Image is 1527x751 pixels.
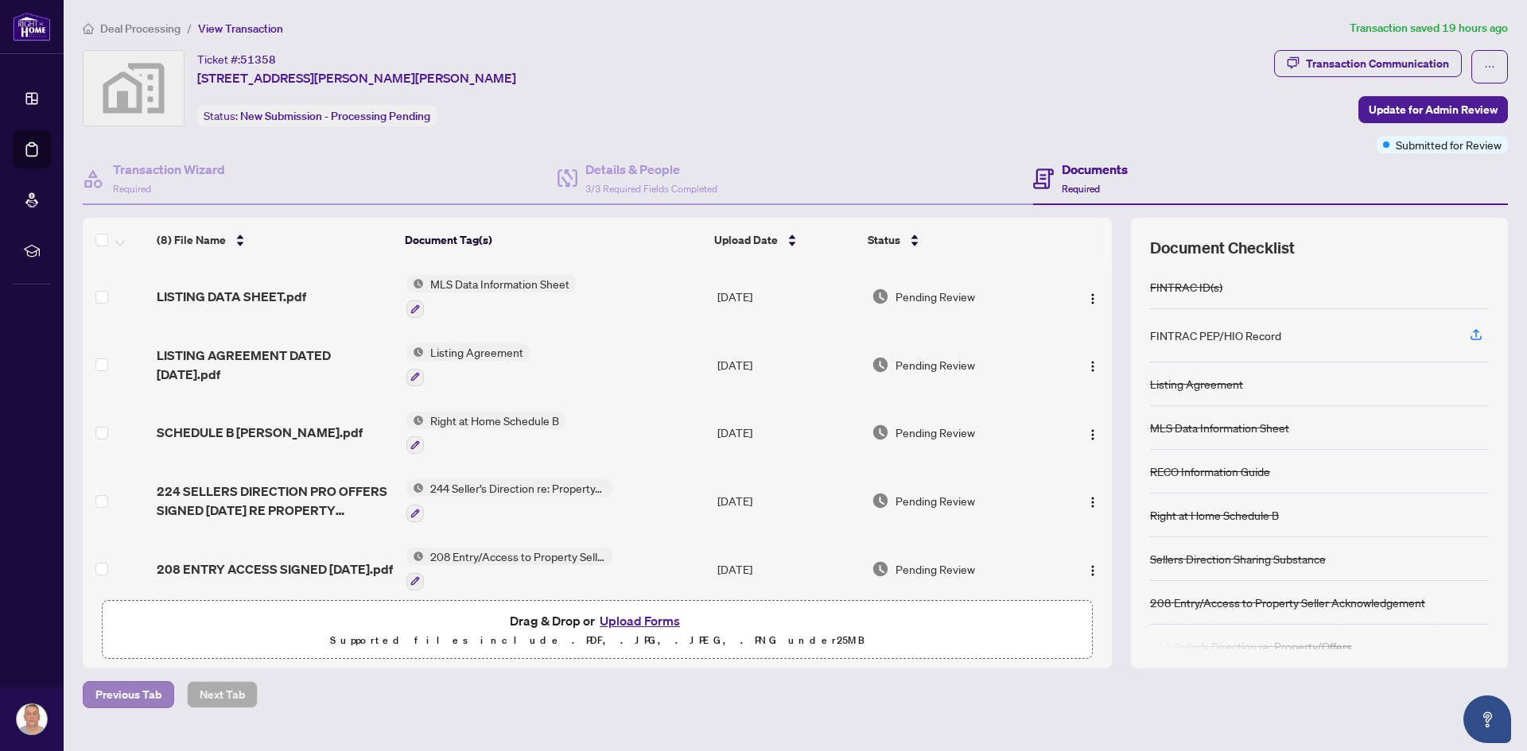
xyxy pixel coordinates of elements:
span: 208 ENTRY ACCESS SIGNED [DATE].pdf [157,559,393,579]
button: Logo [1080,284,1105,309]
span: Required [1062,183,1100,195]
div: Sellers Direction Sharing Substance [1150,550,1326,567]
p: Supported files include .PDF, .JPG, .JPEG, .PNG under 25 MB [112,631,1082,650]
span: Listing Agreement [424,343,530,361]
img: Logo [1086,292,1099,305]
img: Document Status [872,288,889,305]
img: Logo [1086,564,1099,577]
span: Status [868,231,900,249]
button: Status Icon244 Seller’s Direction re: Property/Offers [406,479,612,522]
img: Document Status [872,492,889,509]
button: Logo [1080,352,1105,377]
div: Transaction Communication [1306,51,1449,76]
span: 224 SELLERS DIRECTION PRO OFFERS SIGNED [DATE] RE PROPERTY OFFERS.pdf [157,482,393,520]
span: Document Checklist [1150,237,1295,259]
h4: Documents [1062,160,1128,179]
span: 51358 [240,52,276,67]
span: LISTING DATA SHEET.pdf [157,287,306,306]
span: [STREET_ADDRESS][PERSON_NAME][PERSON_NAME] [197,68,516,87]
button: Logo [1080,420,1105,445]
span: Pending Review [896,560,975,578]
th: (8) File Name [150,218,398,262]
button: Logo [1080,488,1105,513]
span: New Submission - Processing Pending [240,109,430,123]
img: Status Icon [406,479,424,497]
span: Drag & Drop or [510,610,685,631]
span: LISTING AGREEMENT DATED [DATE].pdf [157,346,393,384]
img: svg%3e [84,51,184,126]
div: RECO Information Guide [1150,463,1270,480]
button: Logo [1080,556,1105,582]
button: Transaction Communication [1274,50,1462,77]
div: 208 Entry/Access to Property Seller Acknowledgement [1150,594,1425,611]
span: View Transaction [198,21,283,36]
div: Ticket #: [197,50,276,68]
div: MLS Data Information Sheet [1150,419,1289,436]
span: Deal Processing [100,21,181,36]
img: logo [13,12,51,41]
img: Document Status [872,356,889,374]
button: Previous Tab [83,681,174,708]
img: Profile Icon [17,704,47,734]
span: Pending Review [896,356,975,374]
img: Logo [1086,496,1099,509]
button: Status IconMLS Data Information Sheet [406,275,576,318]
button: Open asap [1463,695,1511,743]
button: Next Tab [187,681,258,708]
h4: Transaction Wizard [113,160,225,179]
th: Status [861,218,1053,262]
button: Status IconRight at Home Schedule B [406,412,565,455]
img: Document Status [872,560,889,578]
div: FINTRAC PEP/HIO Record [1150,327,1281,344]
img: Status Icon [406,548,424,565]
div: Listing Agreement [1150,375,1243,393]
span: SCHEDULE B [PERSON_NAME].pdf [157,423,363,442]
td: [DATE] [711,399,865,467]
td: [DATE] [711,466,865,535]
span: Pending Review [896,424,975,441]
span: home [83,23,94,34]
li: / [187,19,192,37]
button: Status IconListing Agreement [406,343,530,386]
span: Upload Date [714,231,778,249]
span: Required [113,183,151,195]
span: MLS Data Information Sheet [424,275,576,292]
div: FINTRAC ID(s) [1150,278,1222,296]
img: Logo [1086,428,1099,441]
button: Status Icon208 Entry/Access to Property Seller Acknowledgement [406,548,612,590]
td: [DATE] [711,331,865,399]
img: Status Icon [406,412,424,429]
img: Status Icon [406,343,424,361]
span: 244 Seller’s Direction re: Property/Offers [424,479,612,497]
td: [DATE] [711,262,865,331]
span: Pending Review [896,288,975,305]
div: Right at Home Schedule B [1150,506,1279,524]
span: Right at Home Schedule B [424,412,565,429]
td: [DATE] [711,535,865,603]
h4: Details & People [585,160,717,179]
span: 208 Entry/Access to Property Seller Acknowledgement [424,548,612,565]
div: Status: [197,105,437,126]
button: Upload Forms [595,610,685,631]
th: Document Tag(s) [398,218,709,262]
span: Pending Review [896,492,975,509]
span: Drag & Drop orUpload FormsSupported files include .PDF, .JPG, .JPEG, .PNG under25MB [103,601,1092,660]
span: 3/3 Required Fields Completed [585,183,717,195]
button: Update for Admin Review [1358,96,1508,123]
span: (8) File Name [157,231,226,249]
span: Submitted for Review [1396,136,1502,153]
img: Status Icon [406,275,424,292]
span: ellipsis [1484,61,1495,72]
th: Upload Date [708,218,861,262]
img: Document Status [872,424,889,441]
span: Update for Admin Review [1369,97,1498,122]
article: Transaction saved 19 hours ago [1350,19,1508,37]
span: Previous Tab [95,682,161,707]
img: Logo [1086,360,1099,373]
